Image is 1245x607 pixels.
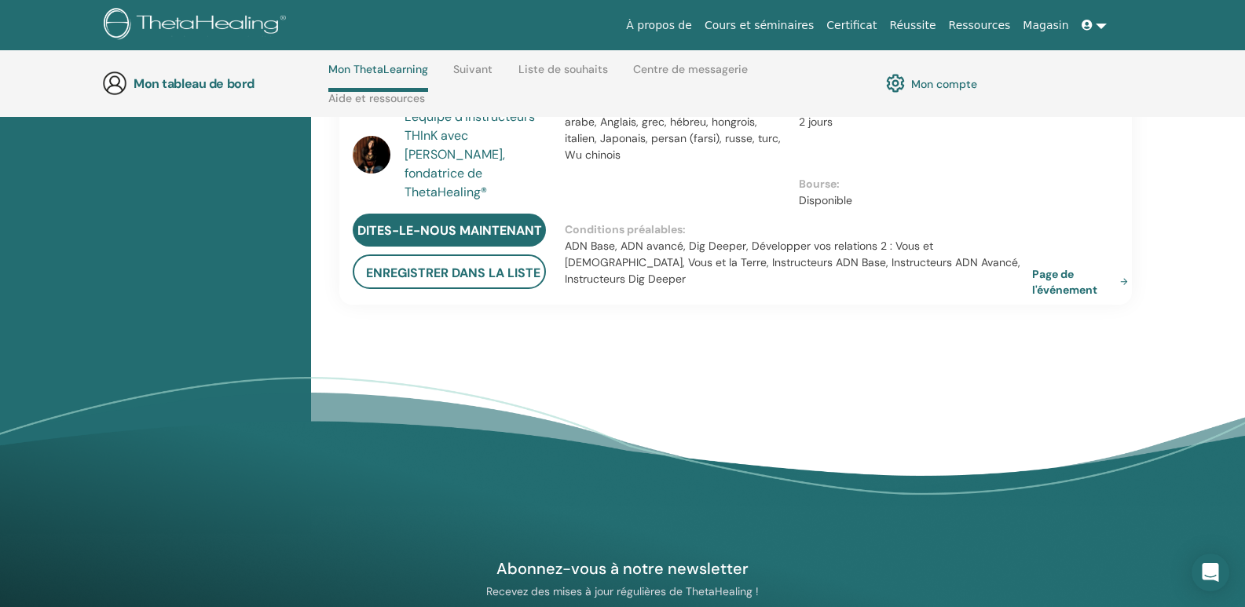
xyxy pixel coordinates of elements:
[134,75,254,92] font: Mon tableau de bord
[453,62,493,76] font: Suivant
[328,92,425,117] a: Aide et ressources
[565,222,683,236] font: Conditions préalables
[357,222,542,239] font: Dites-le-nous maintenant
[911,77,977,91] font: Mon compte
[799,193,852,207] font: Disponible
[353,214,546,247] a: Dites-le-nous maintenant
[328,91,425,105] font: Aide et ressources
[886,70,977,97] a: Mon compte
[328,63,428,92] a: Mon ThetaLearning
[405,108,550,202] a: L'équipe d'instructeurs THInK avec [PERSON_NAME], fondatrice de ThetaHealing®
[820,11,883,40] a: Certificat
[518,63,608,88] a: Liste de souhaits
[405,108,535,163] font: L'équipe d'instructeurs THInK avec [PERSON_NAME],
[698,11,820,40] a: Cours et séminaires
[837,177,840,191] font: :
[889,19,936,31] font: Réussite
[1023,19,1068,31] font: Magasin
[102,71,127,96] img: generic-user-icon.jpg
[949,19,1011,31] font: Ressources
[799,115,833,129] font: 2 jours
[104,8,291,43] img: logo.png
[620,11,698,40] a: À propos de
[486,584,759,598] font: Recevez des mises à jour régulières de ThetaHealing !
[883,11,942,40] a: Réussite
[683,222,686,236] font: :
[799,177,837,191] font: Bourse
[705,19,814,31] font: Cours et séminaires
[405,165,487,200] font: fondatrice de ThetaHealing®
[1032,266,1134,297] a: Page de l'événement
[353,136,390,174] img: default.jpg
[1032,268,1097,297] font: Page de l'événement
[943,11,1017,40] a: Ressources
[518,62,608,76] font: Liste de souhaits
[826,19,877,31] font: Certificat
[453,63,493,88] a: Suivant
[633,62,748,76] font: Centre de messagerie
[496,558,749,579] font: Abonnez-vous à notre newsletter
[633,63,748,88] a: Centre de messagerie
[565,239,1020,286] font: ADN Base, ADN avancé, Dig Deeper, Développer vos relations 2 : Vous et [DEMOGRAPHIC_DATA], Vous e...
[565,115,781,162] font: arabe, Anglais, grec, hébreu, hongrois, italien, Japonais, persan (farsi), russe, turc, Wu chinois
[366,265,625,281] font: Enregistrer dans la liste de souhaits
[886,70,905,97] img: cog.svg
[626,19,692,31] font: À propos de
[353,254,546,289] button: Enregistrer dans la liste de souhaits
[328,62,428,76] font: Mon ThetaLearning
[1192,554,1229,591] div: Open Intercom Messenger
[1016,11,1075,40] a: Magasin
